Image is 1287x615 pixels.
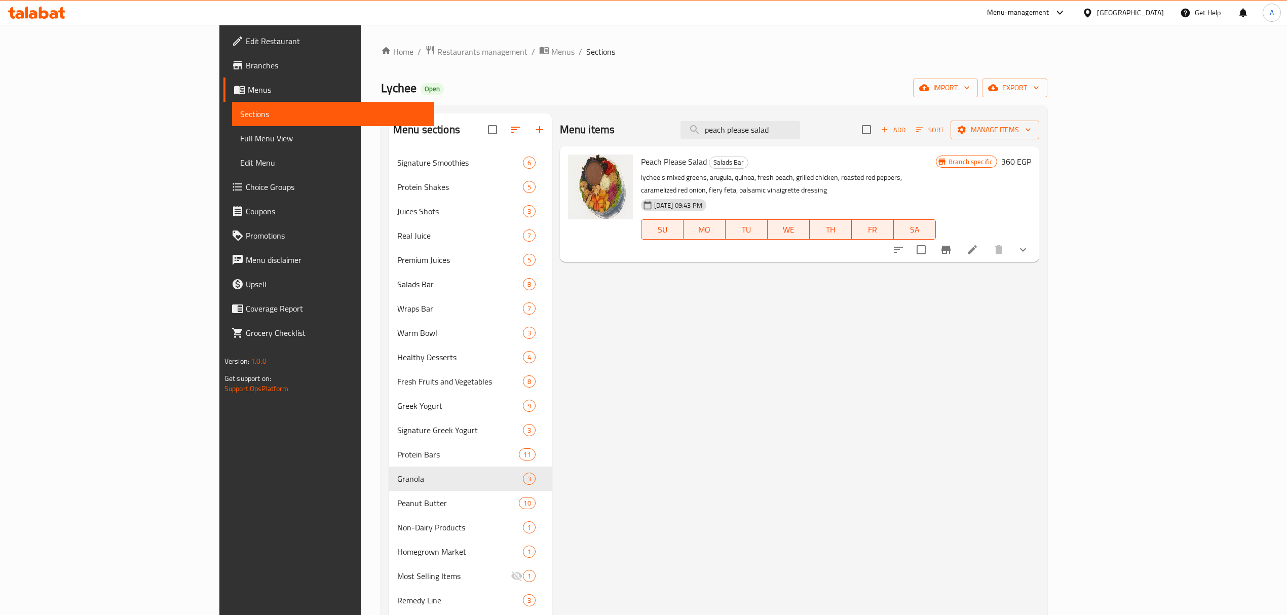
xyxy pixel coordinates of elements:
[532,46,535,58] li: /
[987,7,1049,19] div: Menu-management
[523,304,535,314] span: 7
[894,219,936,240] button: SA
[397,448,519,460] span: Protein Bars
[397,254,523,266] div: Premium Juices
[511,570,523,582] svg: Inactive section
[248,84,426,96] span: Menus
[560,122,615,137] h2: Menu items
[990,82,1039,94] span: export
[397,327,523,339] span: Warm Bowl
[389,321,552,345] div: Warm Bowl3
[397,229,523,242] div: Real Juice
[523,205,536,217] div: items
[914,122,947,138] button: Sort
[810,219,852,240] button: TH
[523,207,535,216] span: 3
[397,157,523,169] div: Signature Smoothies
[523,351,536,363] div: items
[523,302,536,315] div: items
[389,394,552,418] div: Greek Yogurt9
[551,46,575,58] span: Menus
[523,158,535,168] span: 6
[389,175,552,199] div: Protein Shakes5
[437,46,527,58] span: Restaurants management
[397,521,523,533] span: Non-Dairy Products
[523,400,536,412] div: items
[982,79,1047,97] button: export
[579,46,582,58] li: /
[223,272,434,296] a: Upsell
[523,594,536,606] div: items
[523,278,536,290] div: items
[223,296,434,321] a: Coverage Report
[852,219,894,240] button: FR
[709,157,748,169] div: Salads Bar
[886,238,911,262] button: sort-choices
[519,497,535,509] div: items
[519,448,535,460] div: items
[389,467,552,491] div: Granola3
[397,473,523,485] span: Granola
[726,219,768,240] button: TU
[389,564,552,588] div: Most Selling Items1
[389,369,552,394] div: Fresh Fruits and Vegetables8
[223,248,434,272] a: Menu disclaimer
[251,355,267,368] span: 1.0.0
[397,375,523,388] div: Fresh Fruits and Vegetables
[568,155,633,219] img: Peach Please Salad
[397,205,523,217] span: Juices Shots
[768,219,810,240] button: WE
[397,570,511,582] div: Most Selling Items
[389,418,552,442] div: Signature Greek Yogurt3
[232,126,434,150] a: Full Menu View
[246,35,426,47] span: Edit Restaurant
[389,345,552,369] div: Healthy Desserts4
[246,229,426,242] span: Promotions
[856,119,877,140] span: Select section
[519,498,535,508] span: 10
[523,426,535,435] span: 3
[934,238,958,262] button: Branch-specific-item
[389,296,552,321] div: Wraps Bar7
[246,59,426,71] span: Branches
[389,150,552,175] div: Signature Smoothies6
[527,118,552,142] button: Add section
[523,255,535,265] span: 5
[397,594,523,606] span: Remedy Line
[523,473,536,485] div: items
[523,181,536,193] div: items
[246,205,426,217] span: Coupons
[709,157,748,168] span: Salads Bar
[966,244,978,256] a: Edit menu item
[641,171,936,197] p: lychee's mixed greens, arugula, quinoa, fresh peach, grilled chicken, roasted red peppers, carame...
[232,150,434,175] a: Edit Menu
[397,278,523,290] span: Salads Bar
[911,239,932,260] span: Select to update
[910,122,951,138] span: Sort items
[397,351,523,363] span: Healthy Desserts
[898,222,932,237] span: SA
[246,302,426,315] span: Coverage Report
[223,175,434,199] a: Choice Groups
[246,278,426,290] span: Upsell
[913,79,978,97] button: import
[523,546,536,558] div: items
[688,222,722,237] span: MO
[224,355,249,368] span: Version:
[224,382,289,395] a: Support.OpsPlatform
[523,596,535,605] span: 3
[1270,7,1274,18] span: A
[944,157,997,167] span: Branch specific
[397,497,519,509] div: Peanut Butter
[389,223,552,248] div: Real Juice7
[586,46,615,58] span: Sections
[523,521,536,533] div: items
[223,29,434,53] a: Edit Restaurant
[523,353,535,362] span: 4
[523,570,536,582] div: items
[397,302,523,315] span: Wraps Bar
[523,157,536,169] div: items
